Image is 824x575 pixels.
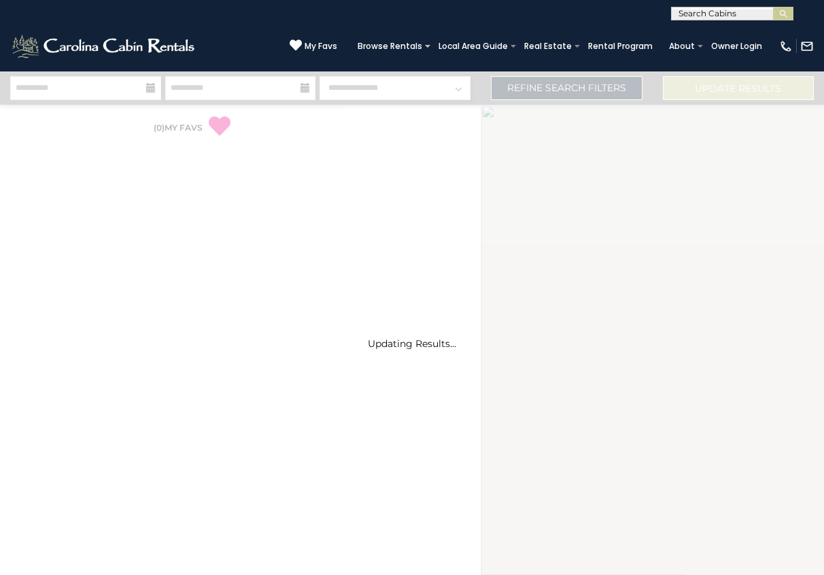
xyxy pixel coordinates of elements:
img: White-1-2.png [10,33,199,60]
a: Browse Rentals [351,37,429,56]
a: Owner Login [704,37,769,56]
a: About [662,37,702,56]
span: My Favs [305,40,337,52]
a: Real Estate [517,37,579,56]
img: phone-regular-white.png [779,39,793,53]
img: mail-regular-white.png [800,39,814,53]
a: My Favs [290,39,337,53]
a: Rental Program [581,37,659,56]
a: Local Area Guide [432,37,515,56]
